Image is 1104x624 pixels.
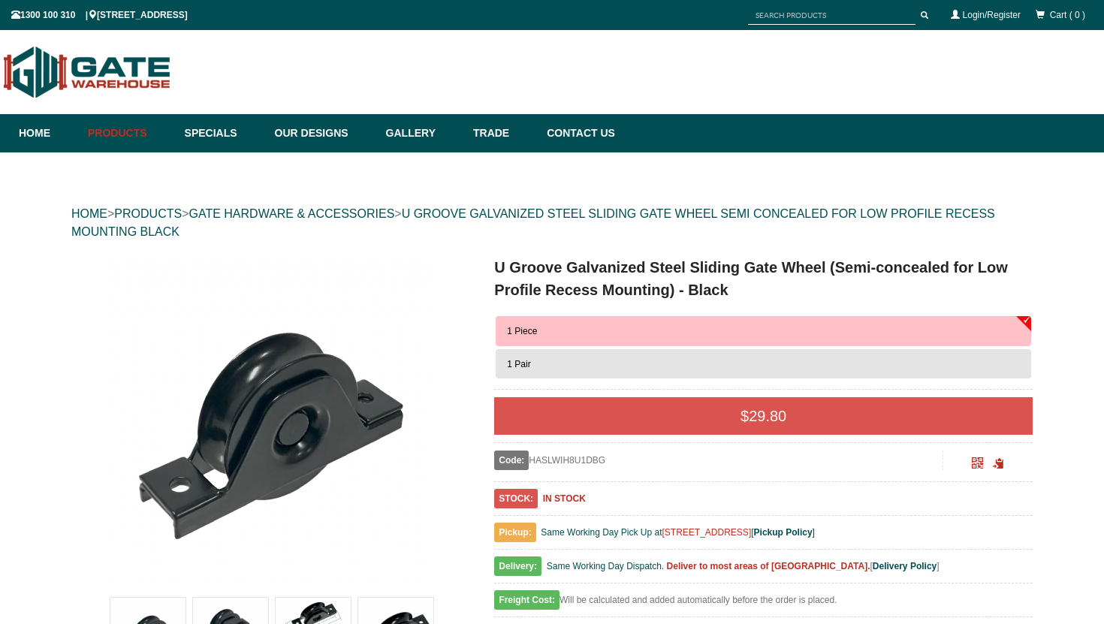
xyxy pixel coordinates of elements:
span: Cart ( 0 ) [1050,10,1085,20]
a: Specials [177,114,267,152]
a: Contact Us [539,114,615,152]
span: Same Working Day Pick Up at [ ] [541,527,815,538]
span: Pickup: [494,523,535,542]
span: STOCK: [494,489,538,508]
a: Trade [466,114,539,152]
img: U Groove Galvanized Steel Sliding Gate Wheel (Semi-concealed for Low Profile Recess Mounting) - B... [107,256,437,586]
b: Deliver to most areas of [GEOGRAPHIC_DATA]. [667,561,870,571]
a: U Groove Galvanized Steel Sliding Gate Wheel (Semi-concealed for Low Profile Recess Mounting) - B... [73,256,470,586]
a: Gallery [379,114,466,152]
b: IN STOCK [543,493,586,504]
a: Delivery Policy [873,561,937,571]
a: Home [19,114,80,152]
div: > > > [71,190,1033,256]
span: Freight Cost: [494,590,560,610]
a: PRODUCTS [114,207,182,220]
a: Products [80,114,177,152]
span: 29.80 [749,408,786,424]
a: Pickup Policy [754,527,813,538]
span: 1 Pair [507,359,530,369]
div: $ [494,397,1033,435]
button: 1 Piece [496,316,1031,346]
a: U GROOVE GALVANIZED STEEL SLIDING GATE WHEEL SEMI CONCEALED FOR LOW PROFILE RECESS MOUNTING BLACK [71,207,995,238]
span: Code: [494,451,529,470]
a: GATE HARDWARE & ACCESSORIES [189,207,394,220]
div: Will be calculated and added automatically before the order is placed. [494,591,1033,617]
h1: U Groove Galvanized Steel Sliding Gate Wheel (Semi-concealed for Low Profile Recess Mounting) - B... [494,256,1033,301]
a: [STREET_ADDRESS] [662,527,752,538]
a: HOME [71,207,107,220]
span: Delivery: [494,556,541,576]
span: 1 Piece [507,326,537,336]
div: HASLWIH8U1DBG [494,451,943,470]
a: Login/Register [963,10,1021,20]
span: Click to copy the URL [993,458,1004,469]
span: 1300 100 310 | [STREET_ADDRESS] [11,10,188,20]
a: Our Designs [267,114,379,152]
a: Click to enlarge and scan to share. [972,460,983,470]
div: [ ] [494,557,1033,583]
span: Same Working Day Dispatch. [547,561,665,571]
input: SEARCH PRODUCTS [748,6,915,25]
button: 1 Pair [496,349,1031,379]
